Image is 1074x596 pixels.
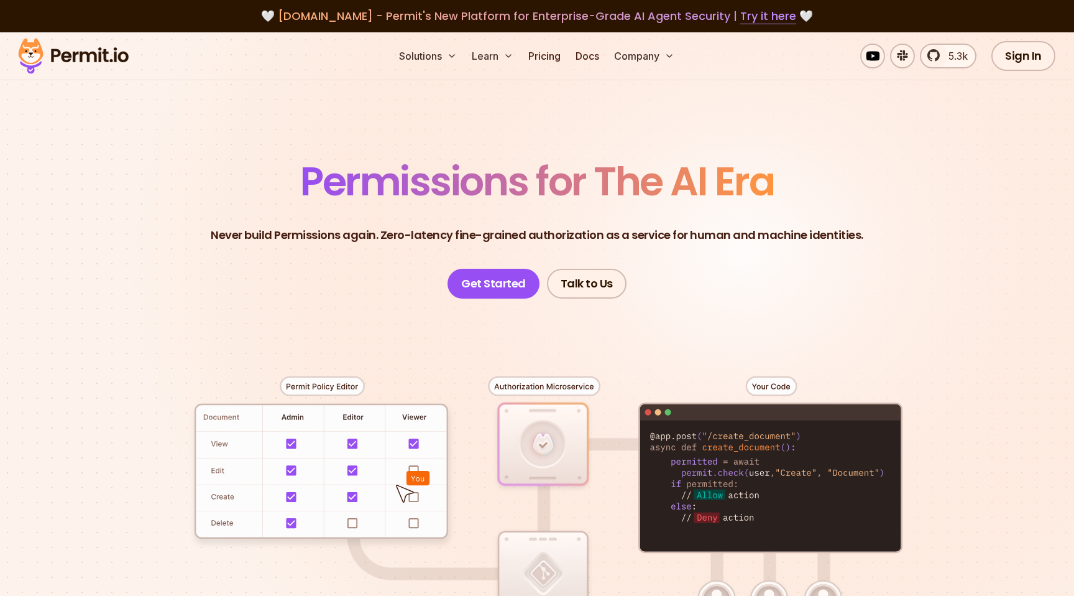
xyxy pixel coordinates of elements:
a: Get Started [447,269,539,299]
button: Company [609,44,679,68]
span: [DOMAIN_NAME] - Permit's New Platform for Enterprise-Grade AI Agent Security | [278,8,796,24]
a: Sign In [991,41,1055,71]
button: Learn [467,44,518,68]
a: 5.3k [920,44,976,68]
a: Pricing [523,44,566,68]
span: 5.3k [941,49,968,63]
div: 🤍 🤍 [30,7,1044,25]
a: Docs [571,44,604,68]
button: Solutions [394,44,462,68]
p: Never build Permissions again. Zero-latency fine-grained authorization as a service for human and... [211,226,863,244]
a: Talk to Us [547,269,626,299]
a: Try it here [740,8,796,24]
span: Permissions for The AI Era [300,154,774,209]
img: Permit logo [12,35,134,77]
